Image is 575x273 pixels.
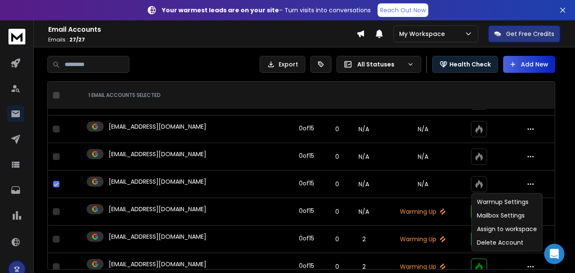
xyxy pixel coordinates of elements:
div: 1 EMAIL ACCOUNTS SELECTED [88,92,280,99]
button: Add New [503,56,555,73]
td: 2 [348,226,380,253]
p: N/A [385,180,461,188]
p: Health Check [449,60,491,69]
img: logo [8,29,25,44]
h1: Email Accounts [48,25,356,35]
p: [EMAIL_ADDRESS][DOMAIN_NAME] [109,150,206,158]
div: 0 of 15 [299,152,314,160]
p: [EMAIL_ADDRESS][DOMAIN_NAME] [109,205,206,213]
p: 0 [331,180,343,188]
td: N/A [348,171,380,198]
p: [EMAIL_ADDRESS][DOMAIN_NAME] [109,122,206,131]
p: All Statuses [357,60,404,69]
div: Assign to workspace [474,222,540,236]
div: 0 of 15 [299,124,314,132]
p: [EMAIL_ADDRESS][DOMAIN_NAME] [109,177,206,186]
span: 27 / 27 [69,36,85,43]
p: 0 [331,262,343,271]
p: Get Free Credits [506,30,554,38]
p: Warming Up [385,262,461,271]
p: Reach Out Now [380,6,426,14]
div: Delete Account [474,236,540,249]
div: 0 of 15 [299,179,314,188]
p: Warming Up [385,235,461,243]
p: 0 [331,207,343,216]
p: 0 [331,235,343,243]
div: 0 of 15 [299,262,314,270]
div: 0 of 15 [299,234,314,243]
div: Warmup Settings [474,195,540,209]
td: N/A [348,198,380,226]
strong: Your warmest leads are on your site [162,6,279,14]
p: Emails : [48,36,356,43]
div: 0 of 15 [299,207,314,215]
div: Open Intercom Messenger [544,244,564,264]
p: 0 [331,125,343,133]
p: My Workspace [399,30,448,38]
p: Warming Up [385,207,461,216]
td: N/A [348,143,380,171]
p: N/A [385,152,461,161]
p: – Turn visits into conversations [162,6,371,14]
td: N/A [348,116,380,143]
p: [EMAIL_ADDRESS][DOMAIN_NAME] [109,260,206,268]
p: N/A [385,125,461,133]
div: Mailbox Settings [474,209,540,222]
p: [EMAIL_ADDRESS][DOMAIN_NAME] [109,232,206,241]
button: Export [260,56,305,73]
p: 0 [331,152,343,161]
